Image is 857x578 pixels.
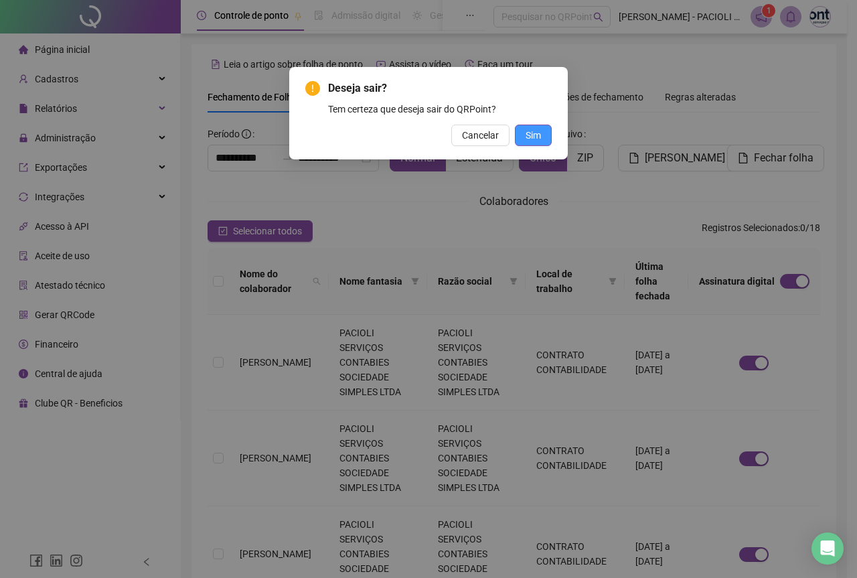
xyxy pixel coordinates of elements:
div: Open Intercom Messenger [811,532,844,565]
span: Sim [526,128,541,143]
button: Sim [515,125,552,146]
button: Cancelar [451,125,510,146]
span: Cancelar [462,128,499,143]
div: Tem certeza que deseja sair do QRPoint? [328,102,552,117]
span: exclamation-circle [305,81,320,96]
span: Deseja sair? [328,80,552,96]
